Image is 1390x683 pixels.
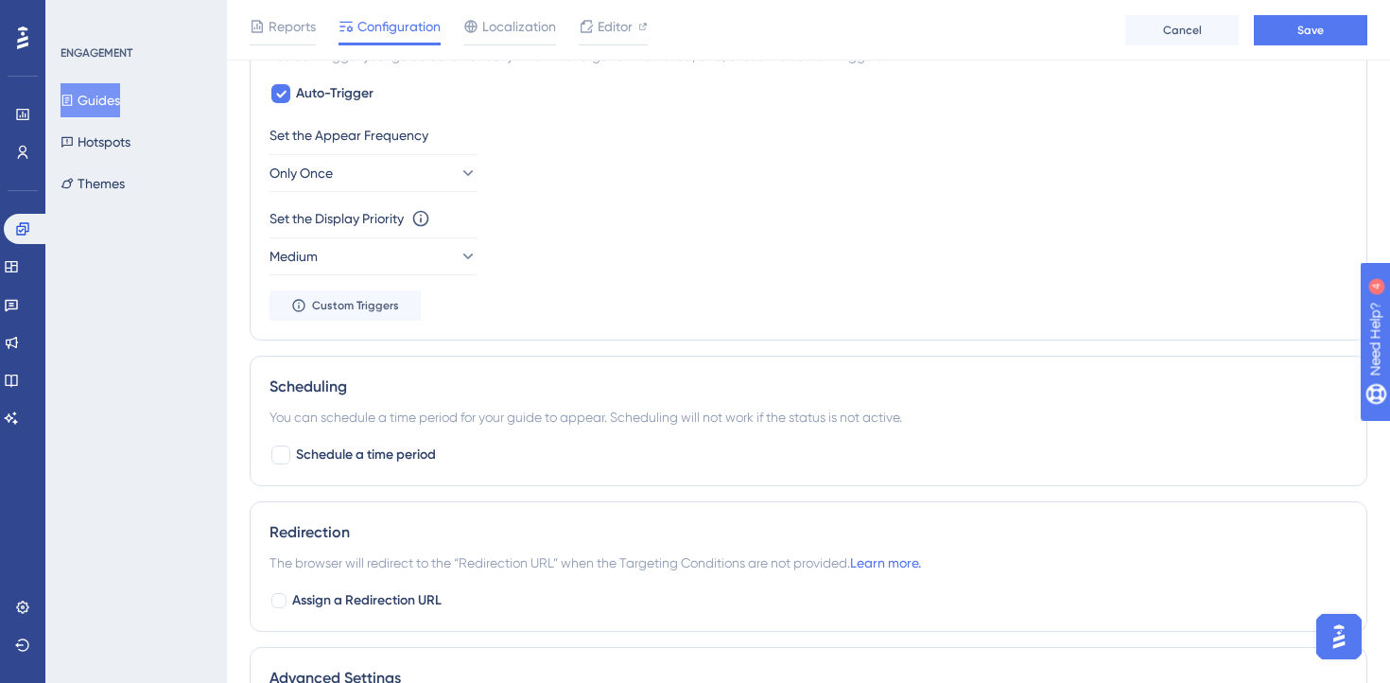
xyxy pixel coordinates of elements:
button: Medium [269,237,478,275]
span: Need Help? [44,5,118,27]
span: Save [1297,23,1324,38]
span: Medium [269,245,318,268]
span: Assign a Redirection URL [292,589,442,612]
button: Cancel [1125,15,1239,45]
span: Reports [269,15,316,38]
div: Set the Display Priority [269,207,404,230]
span: Custom Triggers [312,298,399,313]
iframe: UserGuiding AI Assistant Launcher [1311,608,1367,665]
span: Localization [482,15,556,38]
a: Learn more. [850,555,921,570]
button: Guides [61,83,120,117]
div: Redirection [269,521,1347,544]
button: Themes [61,166,125,201]
span: Only Once [269,162,333,184]
button: Only Once [269,154,478,192]
button: Save [1254,15,1367,45]
span: Configuration [357,15,441,38]
div: Set the Appear Frequency [269,124,1347,147]
div: ENGAGEMENT [61,45,132,61]
button: Custom Triggers [269,290,421,321]
span: Cancel [1163,23,1202,38]
span: Schedule a time period [296,444,436,466]
button: Hotspots [61,125,130,159]
span: Auto-Trigger [296,82,374,105]
span: Editor [598,15,633,38]
div: 4 [131,9,137,25]
div: You can schedule a time period for your guide to appear. Scheduling will not work if the status i... [269,406,1347,429]
div: Scheduling [269,376,1347,398]
span: The browser will redirect to the “Redirection URL” when the Targeting Conditions are not provided. [269,552,921,574]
